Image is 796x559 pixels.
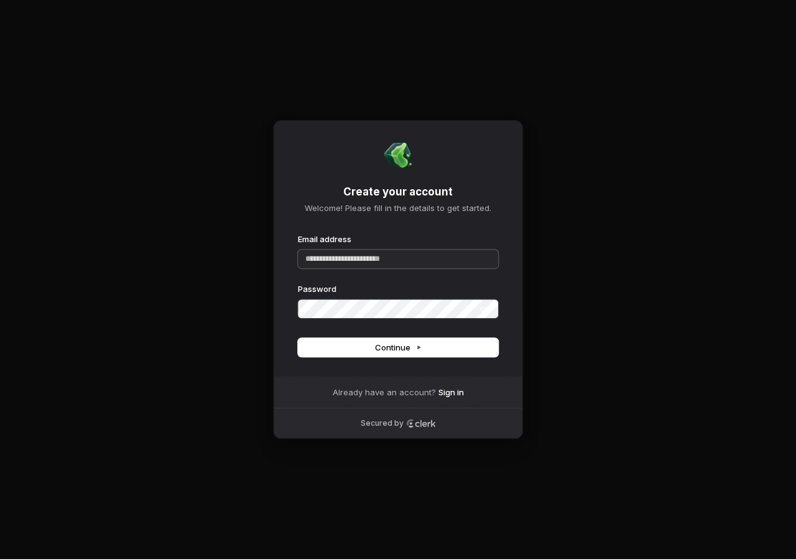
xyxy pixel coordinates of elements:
[471,301,496,316] button: Show password
[406,419,436,428] a: Clerk logo
[383,140,413,170] img: Jello SEO
[333,387,436,398] span: Already have an account?
[298,283,336,294] label: Password
[298,202,498,214] p: Welcome! Please fill in the details to get started.
[298,338,498,357] button: Continue
[361,418,404,428] p: Secured by
[298,185,498,200] h1: Create your account
[298,233,351,245] label: Email address
[438,387,464,398] a: Sign in
[375,342,422,353] span: Continue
